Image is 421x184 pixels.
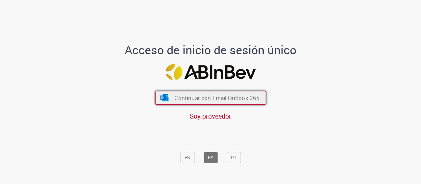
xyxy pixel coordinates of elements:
[174,94,260,101] span: Continuar con Email Outlook 365
[190,111,231,120] a: Soy proveedor
[180,152,195,163] button: EN
[119,43,302,56] h1: Acceso de inicio de sesión único
[204,152,218,163] button: ES
[160,94,169,101] img: ícone Azure/Microsoft 360
[155,91,266,105] button: ícone Azure/Microsoft 360 Continuar con Email Outlook 365
[227,152,241,163] button: PT
[165,64,256,80] img: Logo ABInBev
